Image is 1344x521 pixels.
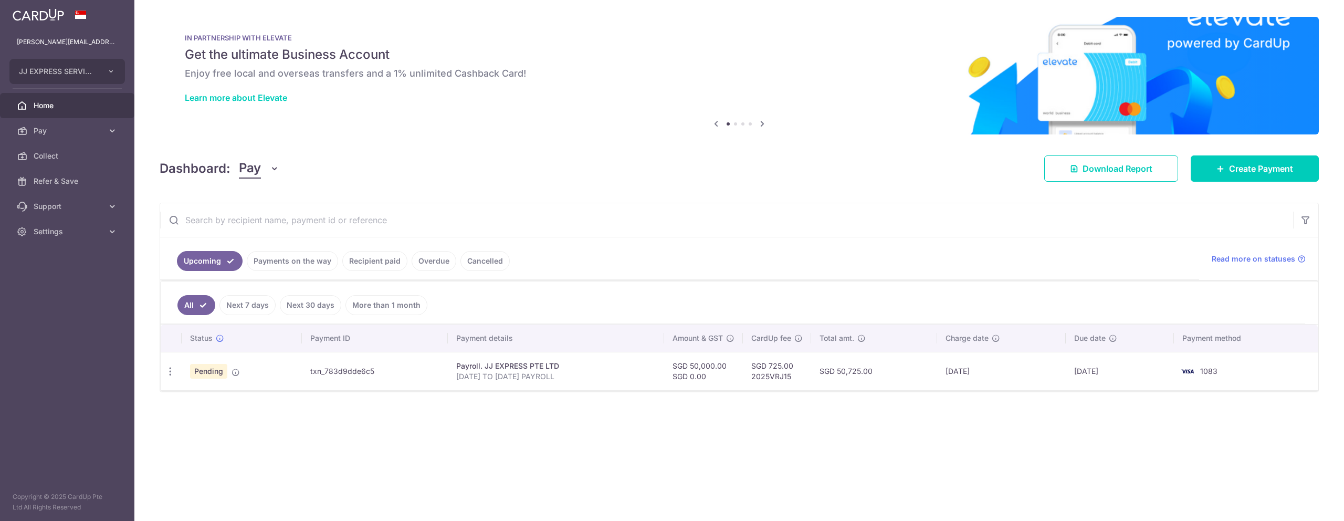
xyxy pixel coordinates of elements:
[13,8,64,21] img: CardUp
[1083,162,1152,175] span: Download Report
[247,251,338,271] a: Payments on the way
[239,159,279,179] button: Pay
[219,295,276,315] a: Next 7 days
[1074,333,1106,343] span: Due date
[177,295,215,315] a: All
[342,251,407,271] a: Recipient paid
[34,226,103,237] span: Settings
[177,251,243,271] a: Upcoming
[185,34,1294,42] p: IN PARTNERSHIP WITH ELEVATE
[1200,367,1217,376] span: 1083
[1229,162,1293,175] span: Create Payment
[448,325,664,352] th: Payment details
[9,59,125,84] button: JJ EXPRESS SERVICES
[1212,254,1306,264] a: Read more on statuses
[190,364,227,379] span: Pending
[280,295,341,315] a: Next 30 days
[456,361,655,371] div: Payroll. JJ EXPRESS PTE LTD
[456,371,655,382] p: [DATE] TO [DATE] PAYROLL
[34,151,103,161] span: Collect
[1066,352,1174,390] td: [DATE]
[1177,365,1198,378] img: Bank Card
[160,17,1319,134] img: Renovation banner
[190,333,213,343] span: Status
[185,67,1294,80] h6: Enjoy free local and overseas transfers and a 1% unlimited Cashback Card!
[19,66,97,77] span: JJ EXPRESS SERVICES
[239,159,261,179] span: Pay
[811,352,937,390] td: SGD 50,725.00
[160,159,230,178] h4: Dashboard:
[160,203,1293,237] input: Search by recipient name, payment id or reference
[345,295,427,315] a: More than 1 month
[460,251,510,271] a: Cancelled
[1174,325,1318,352] th: Payment method
[1044,155,1178,182] a: Download Report
[34,100,103,111] span: Home
[185,92,287,103] a: Learn more about Elevate
[34,126,103,136] span: Pay
[412,251,456,271] a: Overdue
[946,333,989,343] span: Charge date
[302,325,448,352] th: Payment ID
[664,352,743,390] td: SGD 50,000.00 SGD 0.00
[937,352,1066,390] td: [DATE]
[743,352,811,390] td: SGD 725.00 2025VRJ15
[34,201,103,212] span: Support
[1212,254,1295,264] span: Read more on statuses
[34,176,103,186] span: Refer & Save
[820,333,854,343] span: Total amt.
[673,333,723,343] span: Amount & GST
[17,37,118,47] p: [PERSON_NAME][EMAIL_ADDRESS][DOMAIN_NAME]
[185,46,1294,63] h5: Get the ultimate Business Account
[1191,155,1319,182] a: Create Payment
[302,352,448,390] td: txn_783d9dde6c5
[751,333,791,343] span: CardUp fee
